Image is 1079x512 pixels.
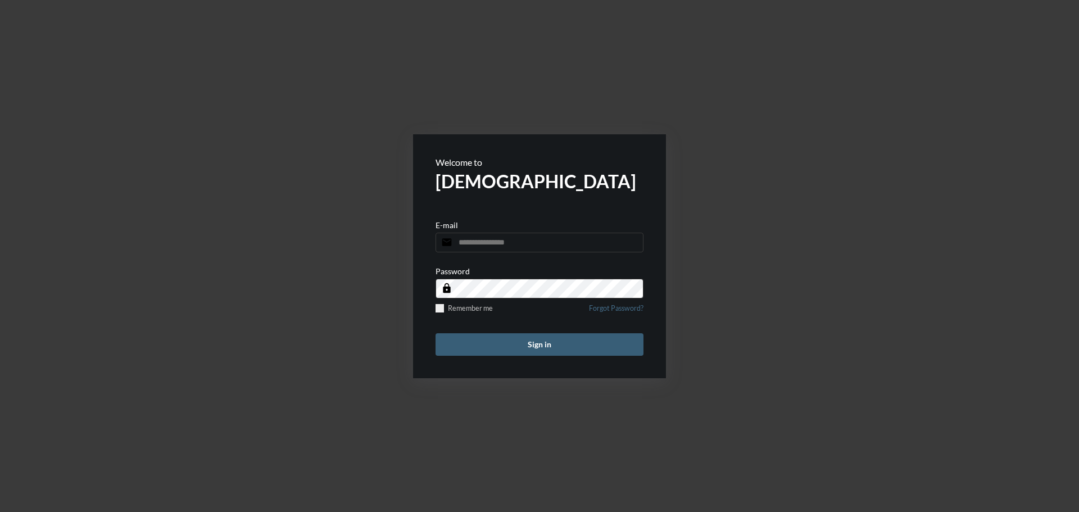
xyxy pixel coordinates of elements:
[436,157,643,167] p: Welcome to
[436,266,470,276] p: Password
[436,170,643,192] h2: [DEMOGRAPHIC_DATA]
[436,304,493,312] label: Remember me
[436,220,458,230] p: E-mail
[589,304,643,319] a: Forgot Password?
[436,333,643,356] button: Sign in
